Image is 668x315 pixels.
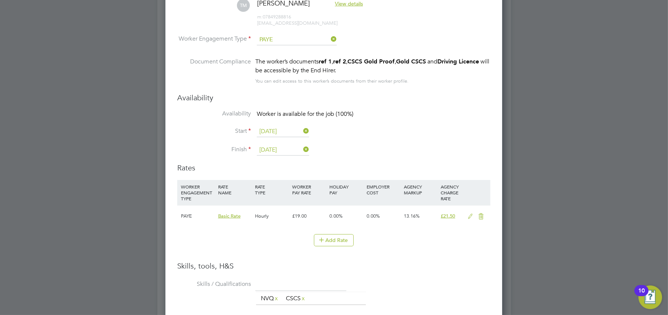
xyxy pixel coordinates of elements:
[335,0,363,7] span: View details
[257,20,338,26] span: [EMAIL_ADDRESS][DOMAIN_NAME]
[255,57,490,75] div: The worker’s documents will be accessible by the End Hirer.
[328,180,365,199] div: HOLIDAY PAY
[177,110,251,118] label: Availability
[290,180,328,199] div: WORKER PAY RATE
[367,213,380,219] span: 0.00%
[177,93,490,103] h3: Availability
[257,110,353,118] span: Worker is available for the job (100%)
[333,58,346,65] b: ref 2
[404,213,420,219] span: 13.16%
[427,58,437,65] span: and
[365,180,402,199] div: EMPLOYER COST
[314,234,354,246] button: Add Rate
[257,34,337,45] input: Select one
[638,291,645,300] div: 10
[177,127,251,135] label: Start
[329,213,343,219] span: 0.00%
[301,294,306,303] a: x
[347,58,395,65] b: CSCS Gold Proof
[639,285,662,309] button: Open Resource Center, 10 new notifications
[396,58,426,65] b: Gold CSCS
[218,213,241,219] span: Basic Rate
[333,58,347,65] span: ,
[177,57,251,84] label: Document Compliance
[257,145,309,156] input: Select one
[319,58,332,65] b: ref 1
[177,146,251,153] label: Finish
[177,280,251,288] label: Skills / Qualifications
[437,58,479,65] b: Driving Licence
[253,180,290,199] div: RATE TYPE
[179,205,216,227] div: PAYE
[441,213,455,219] span: £21.50
[257,14,263,20] span: m:
[274,294,279,303] a: x
[290,205,328,227] div: £19.00
[253,205,290,227] div: Hourly
[439,180,464,205] div: AGENCY CHARGE RATE
[177,163,490,173] h3: Rates
[347,58,396,65] span: ,
[177,261,490,271] h3: Skills, tools, H&S
[257,126,309,137] input: Select one
[177,35,251,43] label: Worker Engagement Type
[257,14,291,20] span: 07849288816
[255,77,409,86] div: You can edit access to this worker’s documents from their worker profile.
[216,180,253,199] div: RATE NAME
[402,180,439,199] div: AGENCY MARKUP
[258,294,282,304] li: NVQ
[283,294,309,304] li: CSCS
[179,180,216,205] div: WORKER ENGAGEMENT TYPE
[319,58,333,65] span: ,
